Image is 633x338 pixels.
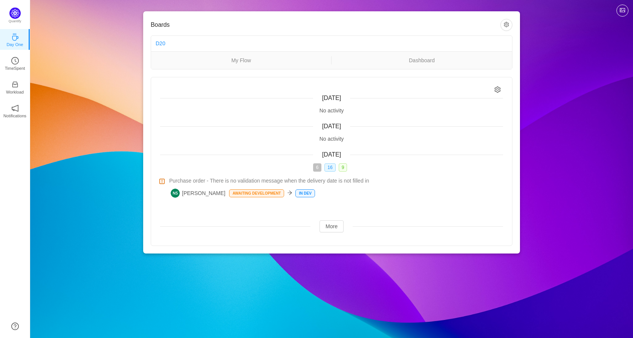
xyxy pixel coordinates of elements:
[320,220,344,232] button: More
[11,104,19,112] i: icon: notification
[324,163,335,172] span: 16
[11,323,19,330] a: icon: question-circle
[322,123,341,129] span: [DATE]
[11,57,19,65] i: icon: clock-circle
[339,163,347,172] span: 9
[169,177,503,185] a: Purchase order - There is no validation message when the delivery date is not filled in
[296,190,314,197] p: In Dev
[6,89,24,95] p: Workload
[5,65,25,72] p: TimeSpent
[11,59,19,67] a: icon: clock-circleTimeSpent
[151,21,500,29] h3: Boards
[156,40,165,46] a: D20
[151,56,331,65] a: My Flow
[332,56,512,65] a: Dashboard
[494,86,501,93] i: icon: setting
[171,189,225,198] span: [PERSON_NAME]
[313,163,322,172] span: 6
[616,5,628,17] button: icon: picture
[9,19,21,24] p: Quantify
[11,33,19,41] i: icon: coffee
[11,81,19,88] i: icon: inbox
[11,83,19,91] a: icon: inboxWorkload
[322,95,341,101] span: [DATE]
[3,112,26,119] p: Notifications
[229,190,284,197] p: Awaiting Development
[11,107,19,114] a: icon: notificationNotifications
[11,35,19,43] a: icon: coffeeDay One
[169,177,369,185] span: Purchase order - There is no validation message when the delivery date is not filled in
[322,151,341,158] span: [DATE]
[160,135,503,143] div: No activity
[287,190,292,195] i: icon: arrow-right
[6,41,23,48] p: Day One
[9,8,21,19] img: Quantify
[171,189,180,198] img: NS
[160,107,503,115] div: No activity
[500,19,512,31] button: icon: setting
